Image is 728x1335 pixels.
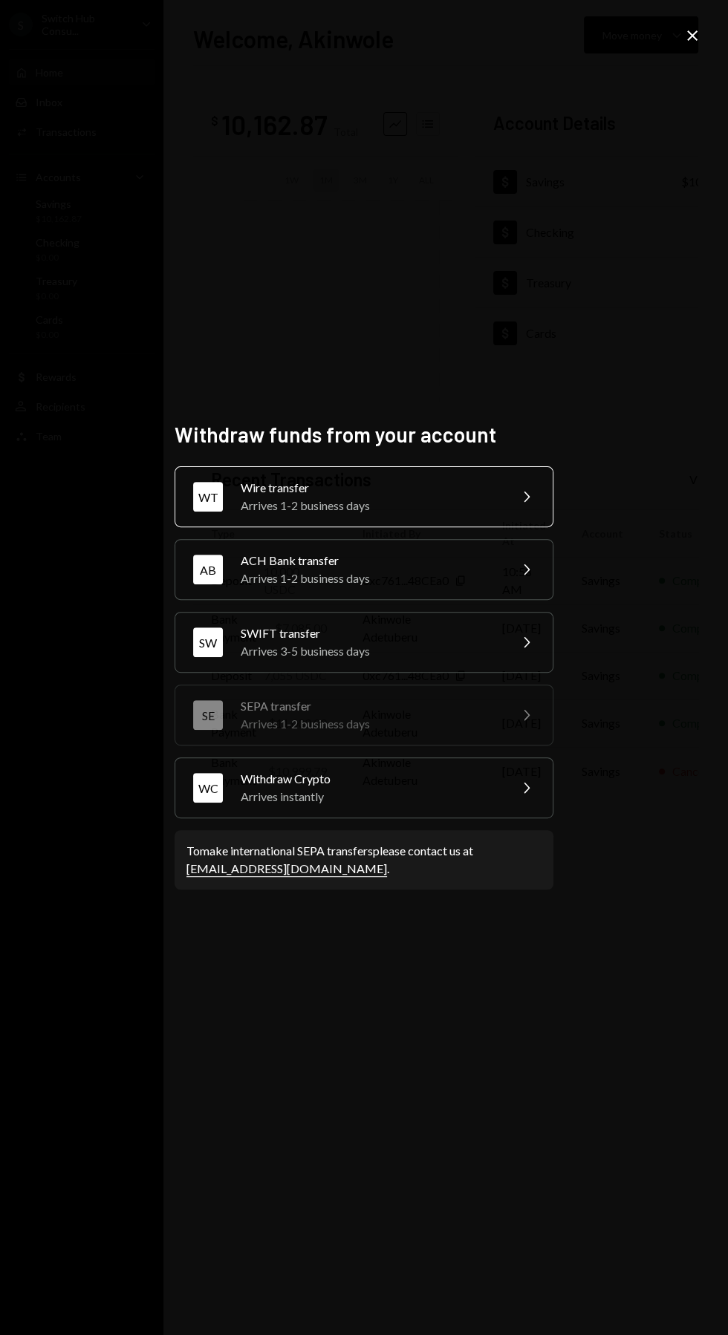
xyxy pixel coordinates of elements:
button: WCWithdraw CryptoArrives instantly [175,757,553,818]
div: SE [193,700,223,730]
button: ABACH Bank transferArrives 1-2 business days [175,539,553,600]
div: AB [193,555,223,584]
div: SWIFT transfer [241,624,499,642]
div: WC [193,773,223,803]
div: Withdraw Crypto [241,770,499,788]
div: SW [193,627,223,657]
div: SEPA transfer [241,697,499,715]
div: Wire transfer [241,479,499,497]
button: SESEPA transferArrives 1-2 business days [175,685,553,745]
div: WT [193,482,223,512]
h2: Withdraw funds from your account [175,420,553,449]
div: Arrives 1-2 business days [241,569,499,587]
div: Arrives 3-5 business days [241,642,499,660]
button: SWSWIFT transferArrives 3-5 business days [175,612,553,673]
a: [EMAIL_ADDRESS][DOMAIN_NAME] [186,861,387,877]
div: Arrives 1-2 business days [241,497,499,515]
div: ACH Bank transfer [241,552,499,569]
div: Arrives 1-2 business days [241,715,499,733]
div: Arrives instantly [241,788,499,806]
div: To make international SEPA transfers please contact us at . [186,842,542,878]
button: WTWire transferArrives 1-2 business days [175,466,553,527]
